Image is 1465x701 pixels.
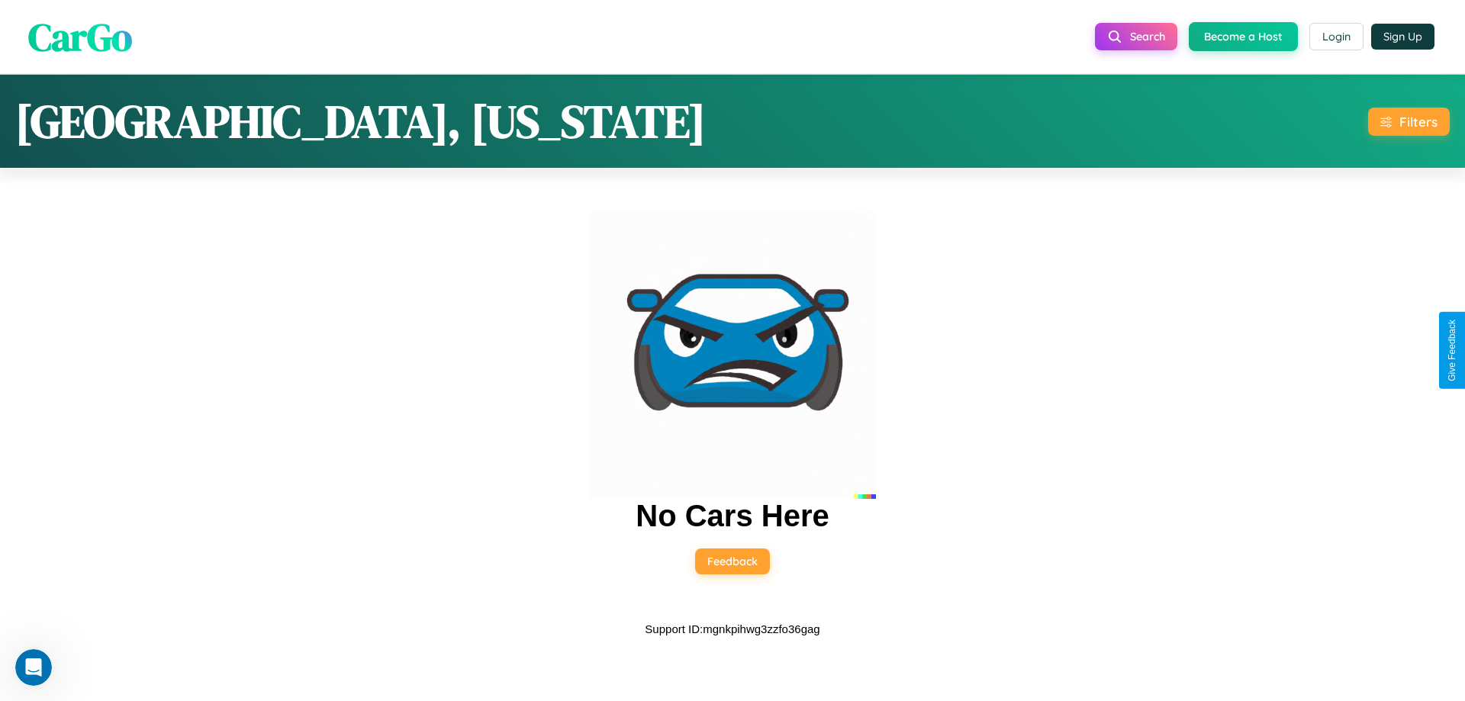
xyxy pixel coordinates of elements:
iframe: Intercom live chat [15,649,52,686]
h1: [GEOGRAPHIC_DATA], [US_STATE] [15,90,706,153]
button: Filters [1368,108,1450,136]
p: Support ID: mgnkpihwg3zzfo36gag [645,619,819,639]
h2: No Cars Here [636,499,829,533]
button: Login [1309,23,1364,50]
div: Filters [1399,114,1438,130]
button: Feedback [695,548,770,574]
button: Become a Host [1189,22,1298,51]
span: CarGo [28,10,132,63]
div: Give Feedback [1447,320,1457,381]
button: Search [1095,23,1177,50]
img: car [589,212,876,499]
span: Search [1130,30,1165,43]
button: Sign Up [1371,24,1434,50]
